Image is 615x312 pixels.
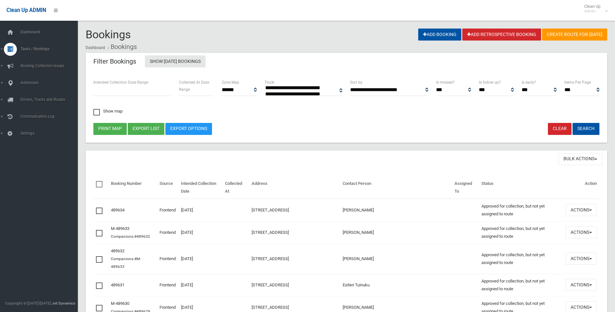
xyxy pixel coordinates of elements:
[106,41,137,53] li: Bookings
[581,4,607,14] span: Clean Up
[86,45,105,50] a: Dashboard
[340,221,452,244] td: [PERSON_NAME]
[566,226,597,238] button: Actions
[111,234,151,239] small: Companions:
[479,274,563,296] td: Approved for collection, but not yet assigned to route
[252,305,289,310] a: [STREET_ADDRESS]
[93,123,127,135] button: Print map
[111,226,129,231] a: M-489633
[157,274,178,296] td: Frontend
[340,176,452,199] th: Contact Person
[479,199,563,222] td: Approved for collection, but not yet assigned to route
[340,244,452,274] td: [PERSON_NAME]
[111,257,141,269] small: Companions:
[111,248,124,253] a: 489632
[111,208,124,212] a: 489634
[86,55,144,68] header: Filter Bookings
[18,47,83,51] span: Tasks / Bookings
[178,274,222,296] td: [DATE]
[5,301,51,306] span: Copyright © [DATE]-[DATE]
[584,9,600,14] small: Admin
[249,176,340,199] th: Address
[111,257,141,269] a: #M-489633
[452,176,479,199] th: Assigned To
[559,153,602,165] button: Bulk Actions
[265,79,274,86] label: Truck
[178,199,222,222] td: [DATE]
[548,123,572,135] a: Clear
[108,176,157,199] th: Booking Number
[340,274,452,296] td: Esiteri Tuinuku
[178,244,222,274] td: [DATE]
[479,221,563,244] td: Approved for collection, but not yet assigned to route
[18,114,83,119] span: Communication Log
[542,29,607,41] a: Create route for [DATE]
[18,80,83,85] span: Addresses
[462,29,541,41] a: Add Retrospective Booking
[222,176,249,199] th: Collected At
[86,28,131,41] span: Bookings
[418,29,461,41] a: Add Booking
[134,234,150,239] a: #489632
[566,204,597,216] button: Actions
[479,176,563,199] th: Status
[157,176,178,199] th: Source
[566,279,597,291] button: Actions
[563,176,599,199] th: Action
[128,123,164,135] button: Export list
[340,199,452,222] td: [PERSON_NAME]
[178,221,222,244] td: [DATE]
[252,282,289,287] a: [STREET_ADDRESS]
[252,230,289,235] a: [STREET_ADDRESS]
[18,30,83,34] span: Dashboard
[18,131,83,136] span: Settings
[18,97,83,102] span: Drivers, Trucks and Routes
[178,176,222,199] th: Intended Collection Date
[252,208,289,212] a: [STREET_ADDRESS]
[93,109,123,113] span: Show map
[573,123,599,135] button: Search
[111,282,124,287] a: 489631
[165,123,212,135] a: Export Options
[566,253,597,265] button: Actions
[52,301,75,306] strong: Jet Dynamics
[6,7,46,13] span: Clean Up ADMIN
[157,244,178,274] td: Frontend
[157,221,178,244] td: Frontend
[111,301,129,306] a: M-489630
[145,55,206,67] a: Show [DATE] Bookings
[18,64,83,68] span: Booking Collection Issues
[479,244,563,274] td: Approved for collection, but not yet assigned to route
[157,199,178,222] td: Frontend
[252,256,289,261] a: [STREET_ADDRESS]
